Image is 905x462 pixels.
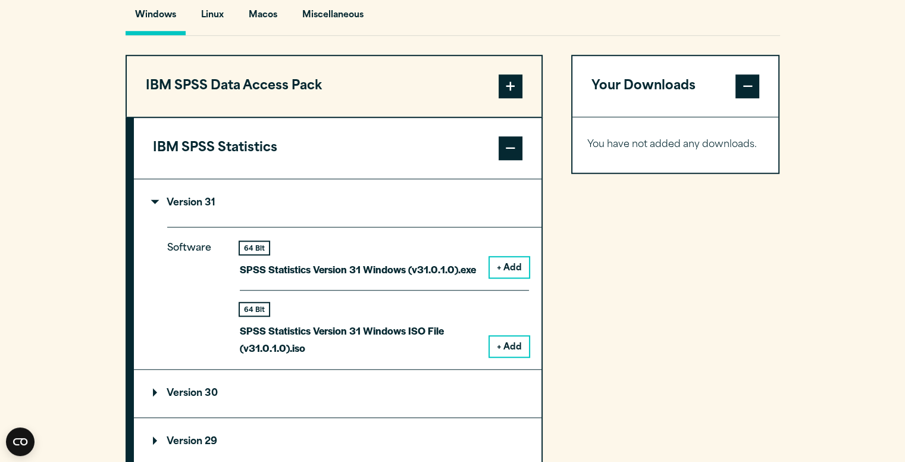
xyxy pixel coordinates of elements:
[153,198,215,208] p: Version 31
[126,1,186,35] button: Windows
[134,179,541,227] summary: Version 31
[240,322,480,357] p: SPSS Statistics Version 31 Windows ISO File (v31.0.1.0).iso
[134,118,541,179] button: IBM SPSS Statistics
[240,261,476,278] p: SPSS Statistics Version 31 Windows (v31.0.1.0).exe
[587,136,764,154] p: You have not added any downloads.
[240,242,269,254] div: 64 Bit
[153,437,217,447] p: Version 29
[127,56,541,117] button: IBM SPSS Data Access Pack
[134,370,541,417] summary: Version 30
[240,303,269,316] div: 64 Bit
[6,427,35,456] button: Open CMP widget
[572,56,779,117] button: Your Downloads
[167,240,221,347] p: Software
[490,257,529,277] button: + Add
[153,389,218,398] p: Version 30
[572,117,779,173] div: Your Downloads
[293,1,373,35] button: Miscellaneous
[192,1,233,35] button: Linux
[239,1,287,35] button: Macos
[490,336,529,357] button: + Add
